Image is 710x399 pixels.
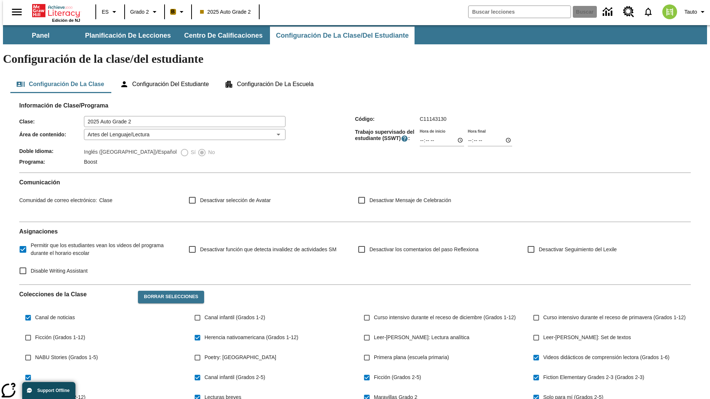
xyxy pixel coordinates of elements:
span: Leer-[PERSON_NAME]: Lectura analítica [374,334,469,341]
span: Desactivar selección de Avatar [200,197,271,204]
span: Tauto [684,8,697,16]
span: Clase [97,197,112,203]
span: Poetry: [GEOGRAPHIC_DATA] [204,354,276,361]
span: C11143130 [420,116,446,122]
button: Abrir el menú lateral [6,1,28,23]
a: Centro de recursos, Se abrirá en una pestaña nueva. [619,2,639,22]
button: Support Offline [22,382,75,399]
h2: Asignaciones [19,228,691,235]
button: Escoja un nuevo avatar [658,2,682,21]
span: ES [102,8,109,16]
span: Canal infantil (Grados 1-2) [204,314,265,321]
span: Edición de NJ [52,18,80,23]
span: Curso intensivo durante el receso de diciembre (Grados 1-12) [374,314,516,321]
span: Sí [189,149,196,156]
span: No [206,149,215,156]
button: Configuración de la escuela [219,75,319,93]
div: Artes del Lenguaje/Lectura [84,129,285,140]
span: B [171,7,175,16]
span: Área de contenido : [19,132,84,137]
span: Canal de noticias [35,314,75,321]
span: Planificación de lecciones [85,31,171,40]
span: NABU Stories (Grados 1-5) [35,354,98,361]
h2: Colecciones de la Clase [19,291,132,298]
span: Desactivar los comentarios del paso Reflexiona [369,246,479,253]
span: Doble Idioma : [19,148,84,154]
input: Clase [84,116,285,127]
div: Portada [32,3,80,23]
span: Videos didácticos de comprensión lectora (Grados 1-6) [543,354,669,361]
div: Subbarra de navegación [3,25,707,44]
span: 2025 Auto Grade 2 [200,8,251,16]
a: Notificaciones [639,2,658,21]
span: Desactivar Mensaje de Celebración [369,197,451,204]
a: Centro de información [598,2,619,22]
a: Portada [32,3,80,18]
span: Configuración de la clase/del estudiante [276,31,409,40]
span: Canal infantil (Grados 2-5) [204,374,265,381]
span: Comunidad de correo electrónico : [19,197,97,203]
button: El Tiempo Supervisado de Trabajo Estudiantil es el período durante el cual los estudiantes pueden... [401,135,408,142]
span: Boost [84,159,97,165]
span: Panel [32,31,50,40]
span: Curso intensivo durante el receso de primavera (Grados 1-12) [543,314,686,321]
span: Fiction Elementary Grades 2-3 (Grados 2-3) [543,374,644,381]
button: Lenguaje: ES, Selecciona un idioma [98,5,122,18]
div: Información de Clase/Programa [19,109,691,167]
button: Planificación de lecciones [79,27,177,44]
label: Inglés ([GEOGRAPHIC_DATA])/Español [84,148,177,157]
button: Perfil/Configuración [682,5,710,18]
button: Panel [4,27,78,44]
button: Configuración de la clase/del estudiante [270,27,415,44]
button: Boost El color de la clase es anaranjado claro. Cambiar el color de la clase. [167,5,189,18]
div: Subbarra de navegación [3,27,415,44]
h2: Comunicación [19,179,691,186]
span: Ficción (Grados 2-5) [374,374,421,381]
span: Primera plana (escuela primaria) [374,354,449,361]
button: Grado: Grado 2, Elige un grado [127,5,162,18]
span: Centro de calificaciones [184,31,263,40]
span: Support Offline [37,388,70,393]
button: Centro de calificaciones [178,27,268,44]
span: Desactivar función que detecta invalidez de actividades SM [200,246,337,253]
span: Grado 2 [130,8,149,16]
span: Ficción (Grados 1-12) [35,334,85,341]
input: Buscar campo [469,6,571,18]
span: Trabajo supervisado del estudiante (SSWT) : [355,129,420,142]
h2: Información de Clase/Programa [19,102,691,109]
span: Leer-[PERSON_NAME]: Set de textos [543,334,631,341]
img: avatar image [662,4,677,19]
span: Permitir que los estudiantes vean los videos del programa durante el horario escolar [31,242,177,257]
button: Configuración de la clase [10,75,110,93]
h1: Configuración de la clase/del estudiante [3,52,707,66]
label: Hora final [468,128,486,134]
div: Comunicación [19,179,691,216]
label: Hora de inicio [420,128,445,134]
span: Desactivar Seguimiento del Lexile [539,246,617,253]
span: Clase : [19,119,84,125]
div: Asignaciones [19,228,691,279]
span: Disable Writing Assistant [31,267,88,275]
div: Configuración de la clase/del estudiante [10,75,700,93]
span: Herencia nativoamericana (Grados 1-12) [204,334,298,341]
button: Borrar selecciones [138,291,204,303]
button: Configuración del estudiante [114,75,215,93]
span: Programa : [19,159,84,165]
span: Código : [355,116,420,122]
